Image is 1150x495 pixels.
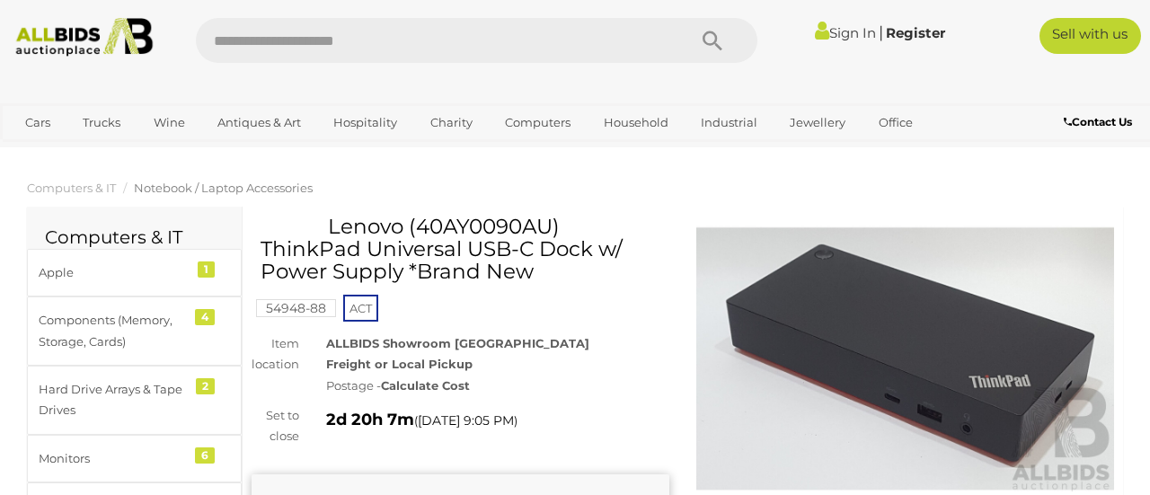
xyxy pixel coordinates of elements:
mark: 54948-88 [256,299,336,317]
a: Sign In [815,24,876,41]
a: Charity [419,108,484,137]
a: Components (Memory, Storage, Cards) 4 [27,296,242,366]
img: Lenovo (40AY0090AU) ThinkPad Universal USB-C Dock w/ Power Supply *Brand New [696,225,1114,494]
div: Components (Memory, Storage, Cards) [39,310,187,352]
div: Monitors [39,448,187,469]
span: ACT [343,295,378,322]
a: Antiques & Art [206,108,313,137]
button: Search [668,18,757,63]
a: 54948-88 [256,301,336,315]
div: 6 [195,447,215,464]
a: Household [592,108,680,137]
a: Notebook / Laptop Accessories [134,181,313,195]
a: Industrial [689,108,769,137]
strong: Calculate Cost [381,378,470,393]
a: Jewellery [778,108,857,137]
div: 1 [198,261,215,278]
strong: 2d 20h 7m [326,410,414,429]
h1: Lenovo (40AY0090AU) ThinkPad Universal USB-C Dock w/ Power Supply *Brand New [261,216,665,284]
a: Computers [493,108,582,137]
h2: Computers & IT [45,227,224,247]
div: Postage - [326,376,670,396]
span: [DATE] 9:05 PM [418,412,514,429]
div: 2 [196,378,215,394]
a: Monitors 6 [27,435,242,482]
a: Contact Us [1064,112,1137,132]
a: Trucks [71,108,132,137]
a: Hard Drive Arrays & Tape Drives 2 [27,366,242,435]
a: Sports [13,137,74,167]
a: Wine [142,108,197,137]
span: ( ) [414,413,517,428]
div: Item location [238,333,313,376]
div: Apple [39,262,187,283]
a: Office [867,108,924,137]
a: [GEOGRAPHIC_DATA] [83,137,234,167]
a: Sell with us [1039,18,1141,54]
div: Set to close [238,405,313,447]
a: Register [886,24,945,41]
strong: ALLBIDS Showroom [GEOGRAPHIC_DATA] [326,336,589,350]
a: Hospitality [322,108,409,137]
img: Allbids.com.au [8,18,160,57]
strong: Freight or Local Pickup [326,357,473,371]
a: Apple 1 [27,249,242,296]
a: Computers & IT [27,181,116,195]
div: Hard Drive Arrays & Tape Drives [39,379,187,421]
div: 4 [195,309,215,325]
span: | [879,22,883,42]
b: Contact Us [1064,115,1132,128]
a: Cars [13,108,62,137]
